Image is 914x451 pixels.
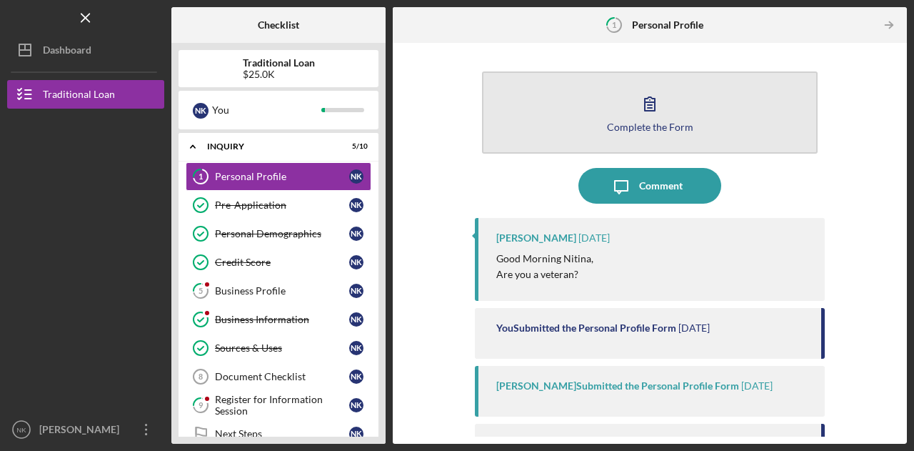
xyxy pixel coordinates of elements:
div: Register for Information Session [215,394,349,417]
div: N K [349,341,363,355]
a: 5Business ProfileNK [186,277,371,305]
div: Credit Score [215,257,349,268]
div: You [212,98,321,122]
div: Business Profile [215,285,349,297]
b: Traditional Loan [243,57,315,69]
div: N K [349,255,363,269]
time: 2025-08-25 19:26 [741,380,773,392]
div: $25.0K [243,69,315,80]
div: N K [349,198,363,212]
a: 8Document ChecklistNK [186,362,371,391]
b: Personal Profile [632,19,703,31]
a: Business InformationNK [186,305,371,334]
p: Are you a veteran? [496,267,593,282]
tspan: 8 [199,372,203,381]
div: Document Checklist [215,371,349,382]
tspan: 5 [199,287,203,296]
div: N K [349,370,363,384]
time: 2025-09-08 12:09 [578,232,610,244]
div: N K [349,284,363,298]
button: Traditional Loan [7,80,164,109]
div: Dashboard [43,36,91,68]
div: N K [349,169,363,184]
a: Credit ScoreNK [186,248,371,277]
div: Traditional Loan [43,80,115,112]
div: Next Steps [215,428,349,440]
div: N K [349,227,363,241]
div: Pre-Application [215,199,349,211]
div: Complete the Form [607,122,693,132]
div: Personal Demographics [215,228,349,239]
p: Good Morning Nitina, [496,251,593,267]
div: Inquiry [207,142,332,151]
div: [PERSON_NAME] Submitted the Personal Profile Form [496,380,739,392]
button: Complete the Form [482,71,818,154]
text: NK [16,426,26,434]
div: [PERSON_NAME] [36,415,129,447]
tspan: 9 [199,401,204,410]
div: N K [349,427,363,441]
a: Next StepsNK [186,420,371,448]
a: 9Register for Information SessionNK [186,391,371,420]
tspan: 1 [199,172,203,182]
div: N K [349,312,363,327]
a: Personal DemographicsNK [186,219,371,248]
div: Comment [639,168,683,204]
div: [PERSON_NAME] [496,232,576,244]
div: N K [349,398,363,412]
div: 5 / 10 [342,142,368,151]
button: NK[PERSON_NAME] [7,415,164,444]
a: Pre-ApplicationNK [186,191,371,219]
tspan: 1 [612,20,616,29]
div: N K [193,103,209,119]
a: 1Personal ProfileNK [186,162,371,191]
div: You Submitted the Personal Profile Form [496,322,676,334]
time: 2025-09-07 13:47 [678,322,710,334]
button: Comment [578,168,721,204]
div: Personal Profile [215,171,349,182]
div: Sources & Uses [215,342,349,354]
button: Dashboard [7,36,164,64]
b: Checklist [258,19,299,31]
div: Business Information [215,314,349,325]
a: Sources & UsesNK [186,334,371,362]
